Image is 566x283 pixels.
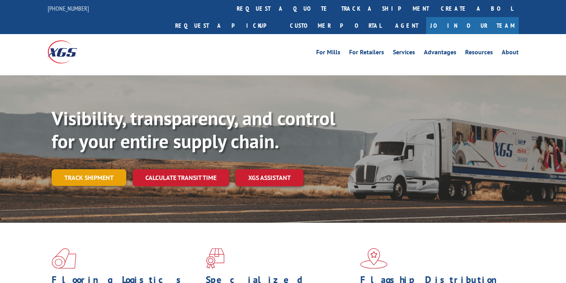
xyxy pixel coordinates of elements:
[316,49,340,58] a: For Mills
[52,248,76,269] img: xgs-icon-total-supply-chain-intelligence-red
[387,17,426,34] a: Agent
[424,49,456,58] a: Advantages
[236,169,303,186] a: XGS ASSISTANT
[52,106,335,153] b: Visibility, transparency, and control for your entire supply chain.
[465,49,493,58] a: Resources
[133,169,229,186] a: Calculate transit time
[206,248,224,269] img: xgs-icon-focused-on-flooring-red
[393,49,415,58] a: Services
[502,49,519,58] a: About
[169,17,284,34] a: Request a pickup
[284,17,387,34] a: Customer Portal
[360,248,388,269] img: xgs-icon-flagship-distribution-model-red
[426,17,519,34] a: Join Our Team
[48,4,89,12] a: [PHONE_NUMBER]
[349,49,384,58] a: For Retailers
[52,169,126,186] a: Track shipment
